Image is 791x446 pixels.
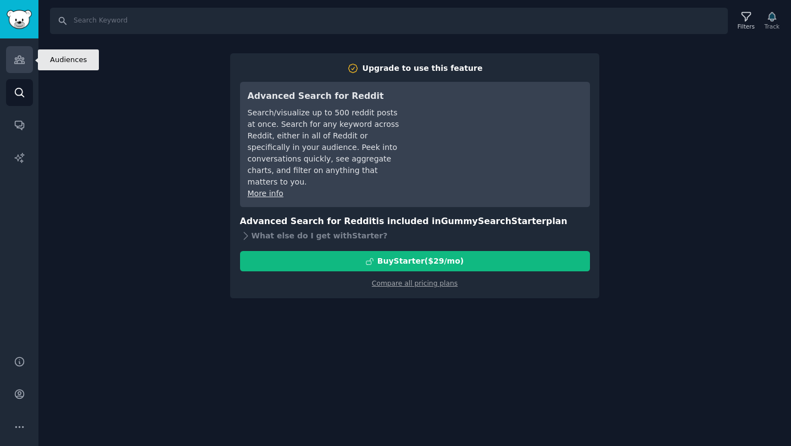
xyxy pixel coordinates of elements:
[240,215,590,228] h3: Advanced Search for Reddit is included in plan
[248,189,283,198] a: More info
[738,23,755,30] div: Filters
[417,90,582,172] iframe: YouTube video player
[50,8,728,34] input: Search Keyword
[240,228,590,243] div: What else do I get with Starter ?
[240,251,590,271] button: BuyStarter($29/mo)
[377,255,464,267] div: Buy Starter ($ 29 /mo )
[363,63,483,74] div: Upgrade to use this feature
[7,10,32,29] img: GummySearch logo
[372,280,458,287] a: Compare all pricing plans
[441,216,546,226] span: GummySearch Starter
[248,90,402,103] h3: Advanced Search for Reddit
[248,107,402,188] div: Search/visualize up to 500 reddit posts at once. Search for any keyword across Reddit, either in ...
